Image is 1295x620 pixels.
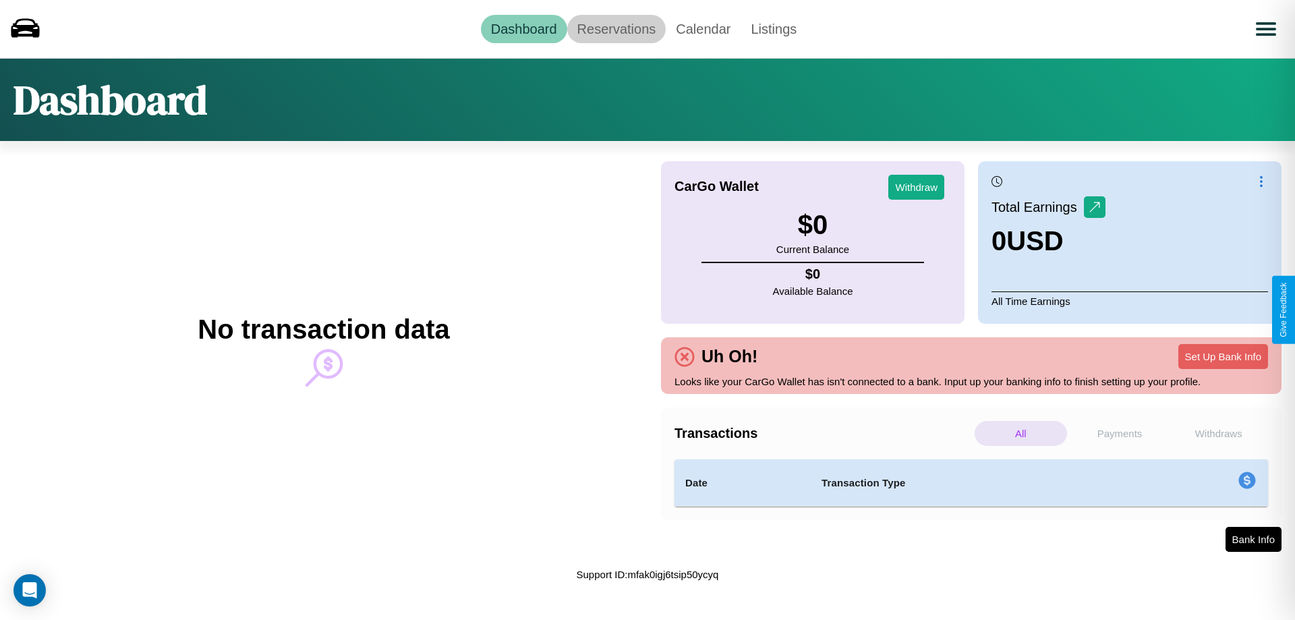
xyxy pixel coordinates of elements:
a: Dashboard [481,15,567,43]
p: Looks like your CarGo Wallet has isn't connected to a bank. Input up your banking info to finish ... [674,372,1268,391]
h3: 0 USD [991,226,1105,256]
h4: Transactions [674,426,971,441]
h4: $ 0 [773,266,853,282]
p: All [975,421,1067,446]
h1: Dashboard [13,72,207,128]
h4: Uh Oh! [695,347,764,366]
div: Open Intercom Messenger [13,574,46,607]
table: simple table [674,459,1268,507]
p: Support ID: mfak0igj6tsip50ycyq [577,565,719,584]
h3: $ 0 [776,210,849,240]
button: Withdraw [888,175,944,200]
p: Current Balance [776,240,849,258]
h4: Transaction Type [822,475,1128,491]
h2: No transaction data [198,314,449,345]
a: Listings [741,15,807,43]
h4: CarGo Wallet [674,179,759,194]
p: Available Balance [773,282,853,300]
p: Withdraws [1172,421,1265,446]
button: Open menu [1247,10,1285,48]
a: Reservations [567,15,666,43]
p: Total Earnings [991,195,1084,219]
p: Payments [1074,421,1166,446]
button: Set Up Bank Info [1178,344,1268,369]
p: All Time Earnings [991,291,1268,310]
div: Give Feedback [1279,283,1288,337]
a: Calendar [666,15,741,43]
h4: Date [685,475,800,491]
button: Bank Info [1226,527,1282,552]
